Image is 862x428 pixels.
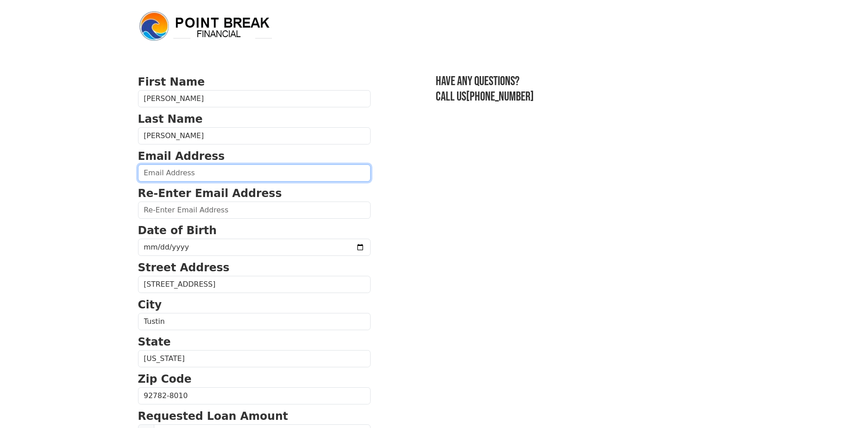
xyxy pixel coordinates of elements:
strong: Email Address [138,150,225,163]
input: Street Address [138,276,371,293]
input: Re-Enter Email Address [138,202,371,219]
input: First Name [138,90,371,107]
strong: First Name [138,76,205,88]
input: Email Address [138,164,371,182]
h3: Have any questions? [436,74,724,89]
strong: Street Address [138,261,230,274]
input: Last Name [138,127,371,144]
h3: Call us [436,89,724,105]
input: City [138,313,371,330]
strong: Re-Enter Email Address [138,187,282,200]
strong: Date of Birth [138,224,217,237]
strong: Last Name [138,113,203,125]
a: [PHONE_NUMBER] [466,89,534,104]
input: Zip Code [138,387,371,404]
strong: Requested Loan Amount [138,410,288,423]
strong: State [138,336,171,348]
strong: City [138,298,162,311]
strong: Zip Code [138,373,192,385]
img: logo.png [138,10,274,43]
